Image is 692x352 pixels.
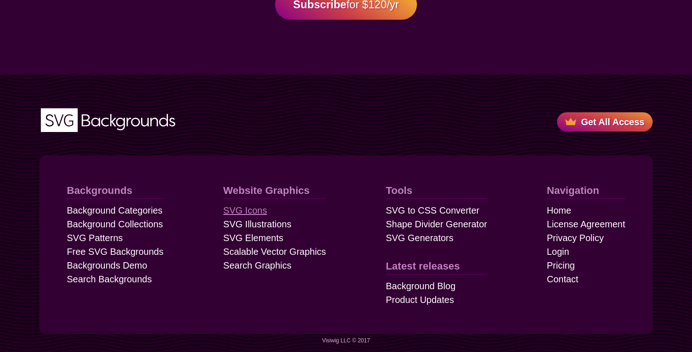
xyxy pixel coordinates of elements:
[223,203,267,217] a: SVG Icons
[67,245,163,258] a: Free SVG Backgrounds
[547,217,625,231] a: License Agreement
[223,183,326,199] a: Website Graphics
[223,245,326,258] a: Scalable Vector Graphics
[386,203,480,217] a: SVG to CSS Converter
[9,336,683,345] p: Visiwig LLC © 2017
[547,258,575,272] a: Pricing
[386,293,454,307] a: Product Updates
[386,279,455,293] a: Background Blog
[547,183,625,199] a: Navigation
[386,258,487,275] a: Latest releases
[67,203,162,217] a: Background Categories
[67,183,163,199] a: Backgrounds
[547,203,571,217] a: Home
[67,217,163,231] a: Background Collections
[557,112,653,132] a: Get All Access
[67,258,147,272] a: Backgrounds Demo
[386,231,454,245] a: SVG Generators
[386,217,487,231] a: Shape Divider Generator
[223,231,283,245] a: SVG Elements
[67,272,152,286] a: Search Backgrounds
[547,231,604,245] a: Privacy Policy
[223,217,292,231] a: SVG Illustrations
[223,258,292,272] a: Search Graphics
[547,272,578,286] a: Contact
[547,245,569,258] a: Login
[67,231,123,245] a: SVG Patterns
[386,183,487,199] a: Tools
